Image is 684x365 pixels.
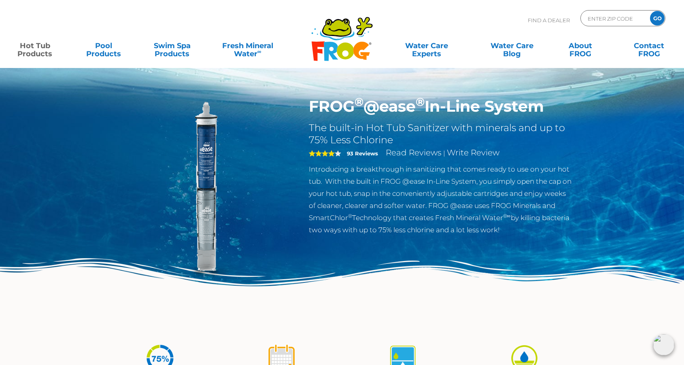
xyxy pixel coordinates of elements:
[214,38,281,54] a: Fresh MineralWater∞
[587,13,642,24] input: Zip Code Form
[77,38,130,54] a: PoolProducts
[650,11,665,25] input: GO
[528,10,570,30] p: Find A Dealer
[386,148,442,157] a: Read Reviews
[622,38,676,54] a: ContactFROG
[309,122,573,146] h2: The built-in Hot Tub Sanitizer with minerals and up to 75% Less Chlorine
[309,150,335,157] span: 4
[111,97,297,282] img: inline-system.png
[355,95,363,109] sup: ®
[653,334,674,355] img: openIcon
[347,150,378,157] strong: 93 Reviews
[348,213,352,219] sup: ®
[309,97,573,116] h1: FROG @ease In-Line System
[443,149,445,157] span: |
[8,38,62,54] a: Hot TubProducts
[309,163,573,236] p: Introducing a breakthrough in sanitizing that comes ready to use on your hot tub. With the built ...
[485,38,539,54] a: Water CareBlog
[257,48,261,55] sup: ∞
[503,213,511,219] sup: ®∞
[554,38,607,54] a: AboutFROG
[416,95,425,109] sup: ®
[145,38,199,54] a: Swim SpaProducts
[447,148,499,157] a: Write Review
[383,38,470,54] a: Water CareExperts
